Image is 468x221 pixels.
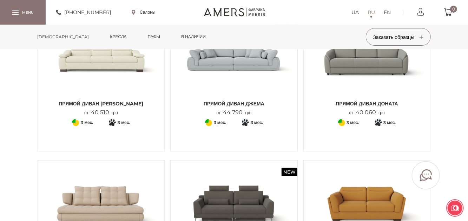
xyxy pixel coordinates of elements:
[43,100,159,107] span: Прямой диван [PERSON_NAME]
[221,109,245,116] span: 44 790
[118,118,130,127] span: 3 мес.
[251,118,263,127] span: 3 мес.
[176,100,292,107] span: Прямой диван ДЖЕМА
[353,109,378,116] span: 40 060
[349,109,385,116] p: от грн
[309,100,425,107] span: Прямой Диван ДОНАТА
[351,8,359,17] a: UA
[88,109,112,116] span: 40 510
[84,109,118,116] p: от грн
[217,109,252,116] p: от грн
[43,19,159,116] a: Прямой диван КЕЛЛИ Прямой диван КЕЛЛИ Прямой диван [PERSON_NAME] от40 510грн
[347,118,359,127] span: 3 мес.
[309,19,425,116] a: Прямой Диван ДОНАТА Прямой Диван ДОНАТА Прямой Диван ДОНАТА от40 060грн
[384,8,391,17] a: EN
[176,25,211,49] a: в наличии
[373,34,423,40] span: Заказать образцы
[214,118,226,127] span: 3 мес.
[56,8,111,17] a: [PHONE_NUMBER]
[368,8,375,17] a: RU
[366,28,431,46] button: Заказать образцы
[81,118,93,127] span: 3 мес.
[450,6,457,13] span: 0
[282,168,297,176] span: New
[143,25,166,49] a: Пуфы
[384,118,396,127] span: 3 мес.
[105,25,132,49] a: Кресла
[132,9,156,15] a: Салоны
[32,25,94,49] a: [DEMOGRAPHIC_DATA]
[176,19,292,116] a: Patent Прямой диван ДЖЕМА Прямой диван ДЖЕМА Прямой диван ДЖЕМА от44 790грн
